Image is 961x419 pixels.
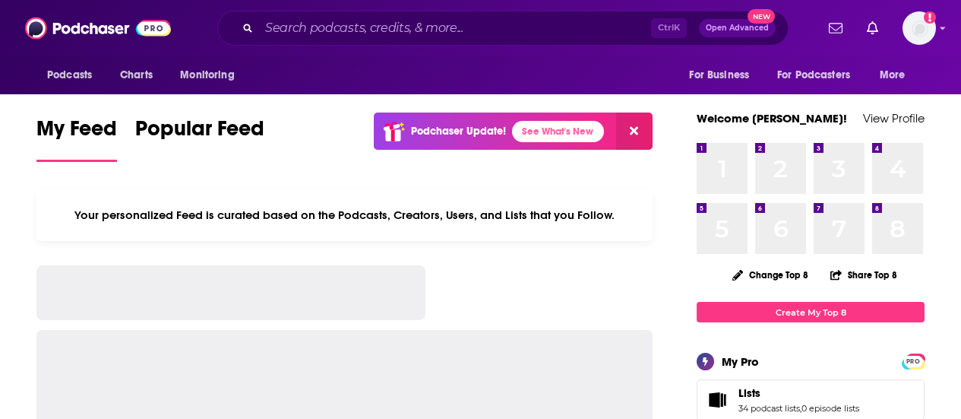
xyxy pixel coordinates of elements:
span: More [880,65,906,86]
button: Change Top 8 [723,265,817,284]
span: , [800,403,801,414]
button: open menu [869,61,925,90]
div: Search podcasts, credits, & more... [217,11,789,46]
a: My Feed [36,116,117,162]
span: Popular Feed [135,116,264,151]
a: 34 podcast lists [738,403,800,414]
div: My Pro [722,354,759,369]
button: open menu [169,61,254,90]
a: Charts [110,61,162,90]
a: Show notifications dropdown [861,15,884,41]
span: Logged in as AtriaBooks [903,11,936,45]
button: open menu [767,61,872,90]
span: Monitoring [180,65,234,86]
img: User Profile [903,11,936,45]
a: Lists [738,386,859,400]
span: Lists [738,386,760,400]
input: Search podcasts, credits, & more... [259,16,651,40]
a: PRO [904,355,922,367]
span: Open Advanced [706,24,769,32]
span: For Business [689,65,749,86]
button: open menu [36,61,112,90]
span: New [748,9,775,24]
button: Open AdvancedNew [699,19,776,37]
button: Show profile menu [903,11,936,45]
a: Welcome [PERSON_NAME]! [697,111,847,125]
span: My Feed [36,116,117,151]
a: Create My Top 8 [697,302,925,322]
span: For Podcasters [777,65,850,86]
p: Podchaser Update! [411,125,506,138]
div: Your personalized Feed is curated based on the Podcasts, Creators, Users, and Lists that you Follow. [36,189,653,241]
span: Podcasts [47,65,92,86]
img: Podchaser - Follow, Share and Rate Podcasts [25,14,171,43]
svg: Add a profile image [924,11,936,24]
span: PRO [904,356,922,367]
span: Ctrl K [651,18,687,38]
a: 0 episode lists [801,403,859,414]
a: See What's New [512,121,604,142]
span: Charts [120,65,153,86]
a: Show notifications dropdown [823,15,849,41]
a: Popular Feed [135,116,264,162]
button: Share Top 8 [830,260,898,290]
a: Lists [702,389,732,411]
button: open menu [678,61,768,90]
a: View Profile [863,111,925,125]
